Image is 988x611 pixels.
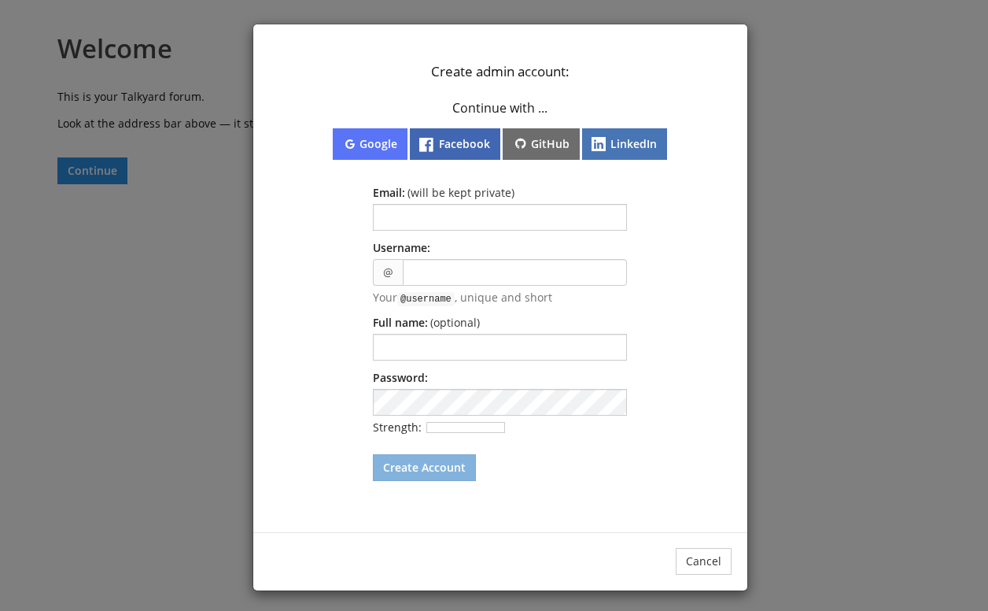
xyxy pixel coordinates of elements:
[382,100,618,116] p: Continue with ...
[373,240,430,255] label: Username:
[373,370,428,385] label: Password:
[397,292,455,306] code: @username
[373,185,514,200] label: Email:
[373,420,505,435] span: Strength:
[582,128,667,160] button: LinkedIn
[430,315,480,330] span: (optional)
[503,128,580,160] button: GitHub
[407,185,514,200] span: ( will be kept private )
[410,128,500,160] button: Facebook
[373,259,403,286] span: @
[676,548,732,575] button: Cancel
[419,138,433,152] img: flogo-HexRBG-Wht-58.png
[333,128,407,160] button: Google
[373,290,552,305] span: Your , unique and short
[273,63,728,80] p: Create admin account:
[373,315,480,330] label: Full name:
